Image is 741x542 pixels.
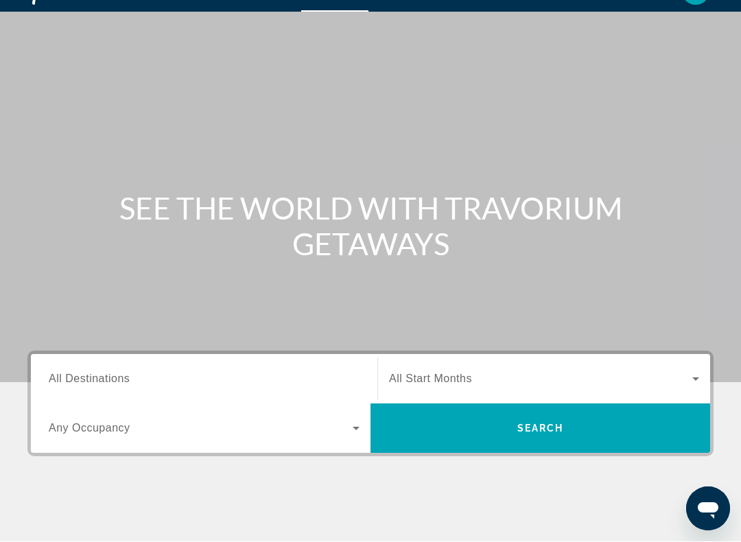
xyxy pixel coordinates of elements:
[370,404,710,453] button: Search
[31,355,710,453] div: Search widget
[517,423,564,434] span: Search
[686,487,730,531] iframe: Schaltfläche zum Öffnen des Messaging-Fensters
[113,191,628,262] h1: SEE THE WORLD WITH TRAVORIUM GETAWAYS
[49,423,130,434] span: Any Occupancy
[49,373,130,385] span: All Destinations
[389,373,472,385] span: All Start Months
